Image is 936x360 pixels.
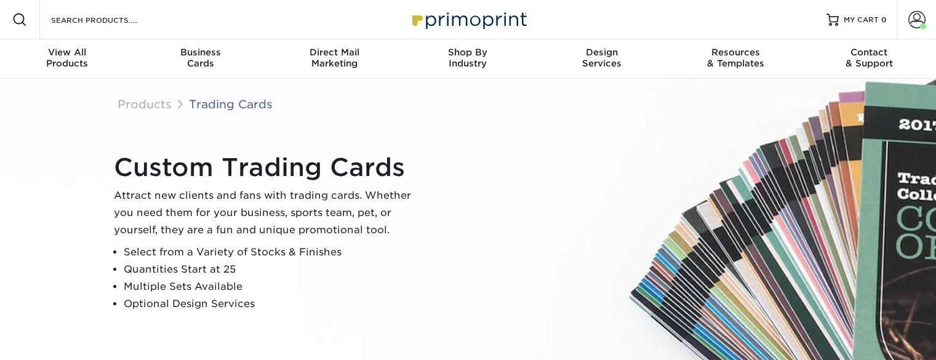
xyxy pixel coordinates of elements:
[802,39,936,79] a: Contact& Support
[189,97,273,111] a: Trading Cards
[268,47,401,69] div: Marketing
[268,39,401,79] a: Direct MailMarketing
[535,39,668,79] a: DesignServices
[401,47,535,58] span: Shop By
[134,47,267,58] span: Business
[114,153,422,182] h1: Custom Trading Cards
[124,278,422,295] li: Multiple Sets Available
[50,12,170,27] input: SEARCH PRODUCTS.....
[802,47,936,69] div: & Support
[401,47,535,69] div: Industry
[668,39,802,79] a: Resources& Templates
[535,47,668,69] div: Services
[134,39,267,79] a: BusinessCards
[268,47,401,58] span: Direct Mail
[114,187,422,239] p: Attract new clients and fans with trading cards. Whether you need them for your business, sports ...
[535,47,668,58] span: Design
[802,47,936,58] span: Contact
[118,97,172,111] a: Products
[124,295,422,313] li: Optional Design Services
[407,6,530,33] img: Primoprint
[881,15,887,24] span: 0
[401,39,535,79] a: Shop ByIndustry
[668,47,802,69] div: & Templates
[124,261,422,278] li: Quantities Start at 25
[124,244,422,261] li: Select from a Variety of Stocks & Finishes
[668,47,802,58] span: Resources
[134,47,267,69] div: Cards
[844,15,879,25] span: MY CART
